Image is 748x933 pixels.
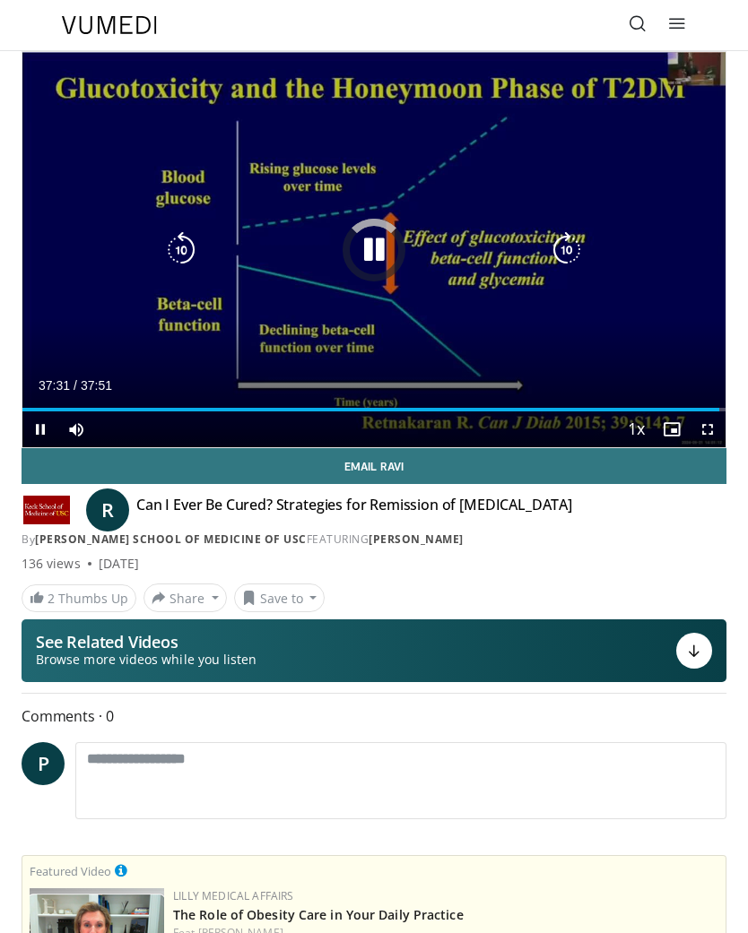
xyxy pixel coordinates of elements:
span: 2 [48,590,55,607]
div: [DATE] [99,555,139,573]
p: See Related Videos [36,633,257,651]
button: Enable picture-in-picture mode [654,411,690,447]
img: Keck School of Medicine of USC [22,496,72,524]
span: 37:51 [81,378,112,393]
a: The Role of Obesity Care in Your Daily Practice [173,906,464,923]
a: P [22,742,65,785]
span: Browse more videos while you listen [36,651,257,669]
small: Featured Video [30,863,111,879]
a: Lilly Medical Affairs [173,888,294,903]
a: Email Ravi [22,448,726,484]
img: VuMedi Logo [62,16,157,34]
span: 136 views [22,555,81,573]
span: / [74,378,77,393]
button: Playback Rate [618,411,654,447]
button: Mute [58,411,94,447]
h4: Can I Ever Be Cured? Strategies for Remission of [MEDICAL_DATA] [136,496,572,524]
button: Pause [22,411,58,447]
button: Share [144,583,227,612]
div: By FEATURING [22,531,726,548]
a: [PERSON_NAME] School of Medicine of USC [35,531,307,547]
a: 2 Thumbs Up [22,584,136,612]
a: [PERSON_NAME] [369,531,464,547]
button: Fullscreen [690,411,726,447]
a: R [86,488,129,531]
span: 37:31 [39,378,70,393]
video-js: Video Player [22,52,726,447]
div: Progress Bar [22,408,726,411]
button: See Related Videos Browse more videos while you listen [22,619,726,682]
span: Comments 0 [22,704,726,728]
button: Save to [234,583,326,612]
